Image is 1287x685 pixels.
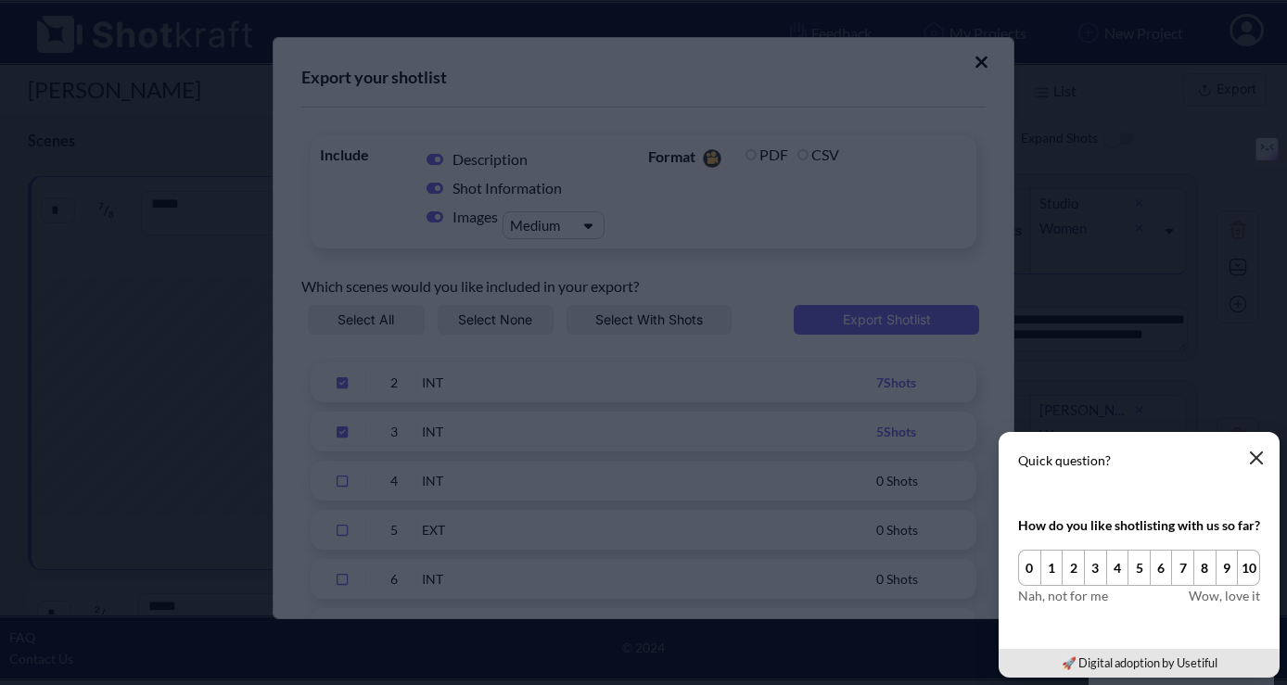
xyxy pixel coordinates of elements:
button: 3 [1084,550,1107,586]
a: 🚀 Digital adoption by Usetiful [1062,655,1217,670]
span: Nah, not for me [1018,586,1108,605]
button: 8 [1193,550,1217,586]
div: How do you like shotlisting with us so far? [1018,515,1260,535]
button: 7 [1171,550,1194,586]
span: Wow, love it [1189,586,1260,605]
button: 5 [1128,550,1151,586]
button: 4 [1106,550,1129,586]
button: 0 [1018,550,1041,586]
button: 2 [1062,550,1085,586]
button: 1 [1040,550,1064,586]
button: 9 [1216,550,1239,586]
button: 6 [1150,550,1173,586]
div: Online [14,16,172,30]
p: Quick question? [1018,451,1260,470]
button: 10 [1237,550,1260,586]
